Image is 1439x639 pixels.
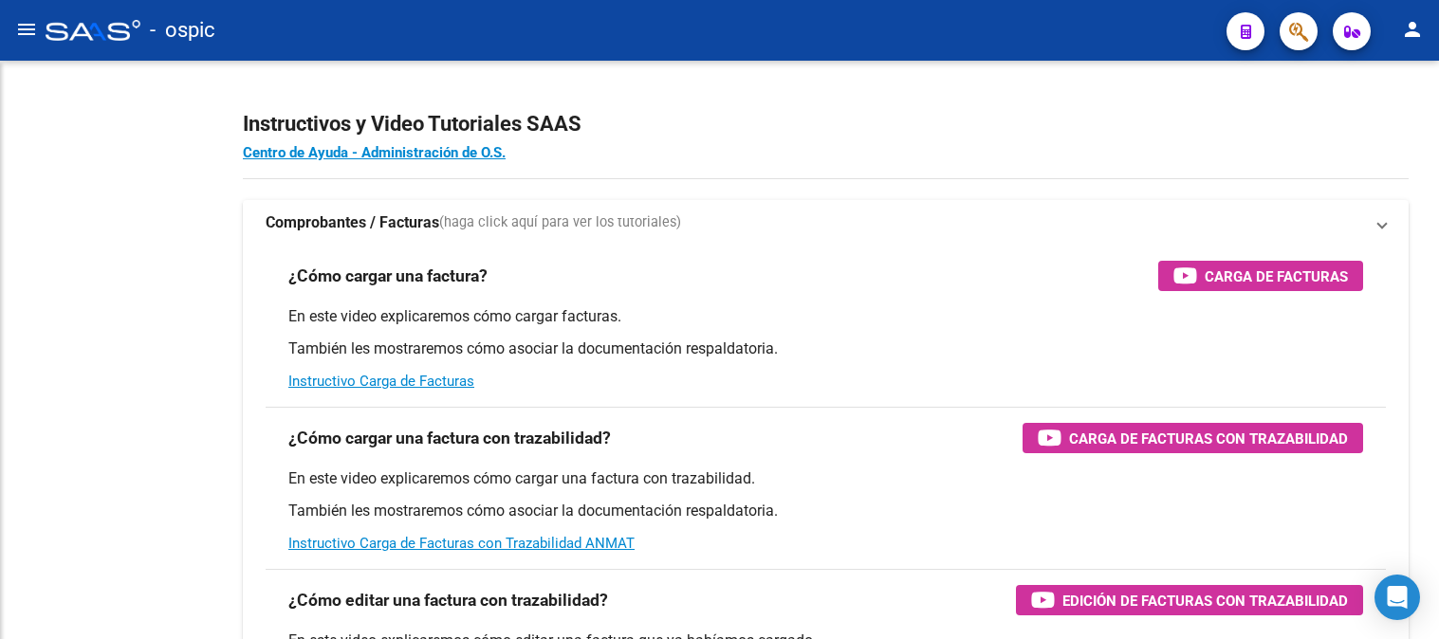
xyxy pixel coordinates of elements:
[288,535,635,552] a: Instructivo Carga de Facturas con Trazabilidad ANMAT
[1401,18,1424,41] mat-icon: person
[1069,427,1348,450] span: Carga de Facturas con Trazabilidad
[1374,575,1420,620] div: Open Intercom Messenger
[439,212,681,233] span: (haga click aquí para ver los tutoriales)
[1158,261,1363,291] button: Carga de Facturas
[266,212,439,233] strong: Comprobantes / Facturas
[288,338,1363,359] p: También les mostraremos cómo asociar la documentación respaldatoria.
[243,106,1409,142] h2: Instructivos y Video Tutoriales SAAS
[243,144,506,161] a: Centro de Ayuda - Administración de O.S.
[1023,423,1363,453] button: Carga de Facturas con Trazabilidad
[1062,589,1348,612] span: Edición de Facturas con Trazabilidad
[15,18,38,41] mat-icon: menu
[288,501,1363,521] p: También les mostraremos cómo asociar la documentación respaldatoria.
[288,425,611,451] h3: ¿Cómo cargar una factura con trazabilidad?
[288,587,608,613] h3: ¿Cómo editar una factura con trazabilidad?
[243,200,1409,246] mat-expansion-panel-header: Comprobantes / Facturas(haga click aquí para ver los tutoriales)
[288,373,474,390] a: Instructivo Carga de Facturas
[1205,265,1348,288] span: Carga de Facturas
[288,306,1363,327] p: En este video explicaremos cómo cargar facturas.
[288,263,488,289] h3: ¿Cómo cargar una factura?
[288,468,1363,489] p: En este video explicaremos cómo cargar una factura con trazabilidad.
[150,9,215,51] span: - ospic
[1016,585,1363,615] button: Edición de Facturas con Trazabilidad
